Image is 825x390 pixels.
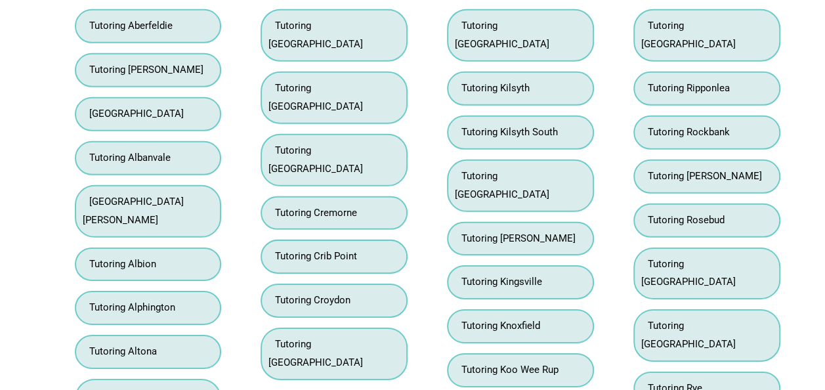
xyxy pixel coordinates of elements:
[268,82,363,112] a: Tutoring [GEOGRAPHIC_DATA]
[83,152,171,163] a: Tutoring Albanvale
[455,232,576,244] a: Tutoring [PERSON_NAME]
[83,64,203,76] a: Tutoring [PERSON_NAME]
[455,364,559,376] a: Tutoring Koo Wee Rup
[606,242,825,390] iframe: Chat Widget
[83,301,175,313] a: Tutoring Alphington
[83,108,184,119] a: [GEOGRAPHIC_DATA]
[268,250,357,262] a: Tutoring Crib Point
[268,20,363,50] a: Tutoring [GEOGRAPHIC_DATA]
[455,126,558,138] a: Tutoring Kilsyth South
[641,20,736,50] a: Tutoring [GEOGRAPHIC_DATA]
[641,170,762,182] a: Tutoring [PERSON_NAME]
[268,338,363,368] a: Tutoring [GEOGRAPHIC_DATA]
[268,207,357,219] a: Tutoring Cremorne
[83,196,184,226] a: [GEOGRAPHIC_DATA][PERSON_NAME]
[641,126,730,138] a: Tutoring Rockbank
[641,214,725,226] a: Tutoring Rosebud
[455,276,542,288] a: Tutoring Kingsville
[268,294,350,306] a: Tutoring Croydon
[455,20,549,50] a: Tutoring [GEOGRAPHIC_DATA]
[455,82,530,94] a: Tutoring Kilsyth
[455,170,549,200] a: Tutoring [GEOGRAPHIC_DATA]
[455,320,540,332] a: Tutoring Knoxfield
[83,258,156,270] a: Tutoring Albion
[641,82,730,94] a: Tutoring Ripponlea
[83,20,173,32] a: Tutoring Aberfeldie
[268,144,363,175] a: Tutoring [GEOGRAPHIC_DATA]
[83,345,157,357] a: Tutoring Altona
